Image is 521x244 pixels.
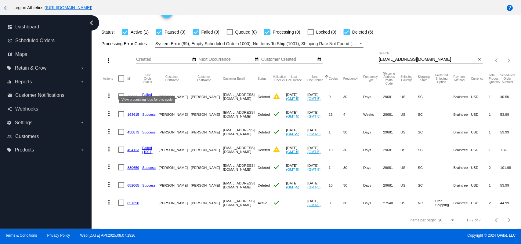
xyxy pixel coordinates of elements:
mat-icon: more_vert [105,57,112,64]
mat-cell: 1 [489,141,500,158]
mat-cell: 29681 [383,176,400,194]
div: Items per page: [411,218,436,222]
mat-select: Items per page: [438,218,455,223]
span: Deleted [258,148,270,152]
button: Change sorting for Status [258,77,266,80]
mat-cell: [EMAIL_ADDRESS][DOMAIN_NAME] [223,123,258,141]
mat-cell: [EMAIL_ADDRESS][DOMAIN_NAME] [223,158,258,176]
mat-icon: check [273,181,280,188]
i: arrow_drop_down [80,147,85,152]
button: Change sorting for ShippingState [418,75,430,82]
a: Success [142,130,156,134]
input: Created [136,57,191,62]
span: Deleted [258,95,270,99]
mat-cell: 29681 [383,123,400,141]
span: Locked (0) [316,28,336,36]
button: Change sorting for Cycles [329,77,338,80]
mat-cell: 30 [343,176,363,194]
button: Change sorting for PreferredShippingOption [435,74,448,84]
i: dashboard [7,24,12,29]
mat-header-cell: Total Product Quantity [489,69,500,88]
i: people_outline [7,134,12,139]
button: Next page [503,54,515,67]
mat-icon: more_vert [105,128,113,135]
mat-cell: USD [471,176,489,194]
mat-cell: 1 [489,88,500,105]
mat-cell: [PERSON_NAME] [159,176,191,194]
mat-header-cell: Validation Checks [273,69,286,88]
button: Change sorting for PaymentMethod.Type [454,75,465,82]
button: Change sorting for NextOccurrenceUtc [307,75,323,82]
mat-cell: US [400,158,418,176]
a: share Webhooks [7,104,85,114]
a: (GMT-5) [286,150,299,154]
a: map Maps [7,49,85,59]
mat-icon: more_vert [105,198,113,206]
i: arrow_drop_down [80,66,85,71]
mat-cell: 10 [329,176,343,194]
i: chevron_left [87,18,96,28]
mat-cell: Days [363,88,383,105]
mat-cell: 29681 [383,141,400,158]
mat-cell: [DATE] [307,176,329,194]
mat-cell: 29681 [383,105,400,123]
mat-cell: Braintree [454,105,471,123]
button: Change sorting for CustomerFirstName [159,75,185,82]
button: Change sorting for FrequencyType [363,75,378,82]
a: Success [142,112,156,116]
i: arrow_drop_down [80,79,85,84]
mat-cell: Free Shipping [435,194,454,212]
mat-cell: 1 [489,176,500,194]
a: (GMT-5) [307,185,320,189]
mat-cell: [DATE] [286,123,308,141]
mat-cell: 53.99 [500,105,520,123]
mat-cell: 0 [329,88,343,105]
mat-header-cell: Actions [103,69,118,88]
mat-cell: [DATE] [307,123,329,141]
span: Status: [101,30,115,35]
mat-cell: US [400,123,418,141]
i: update [7,38,12,43]
i: share [7,107,12,111]
a: (GMT-5) [307,97,320,100]
mat-cell: Braintree [454,194,471,212]
mat-cell: SC [418,88,435,105]
mat-cell: [PERSON_NAME] [191,141,223,158]
span: Copyright © 2024 QPilot, LLC [266,233,516,238]
mat-cell: [DATE] [286,141,308,158]
mat-cell: 27540 [383,194,400,212]
a: 682065 [127,183,139,187]
span: 20 [438,218,442,222]
input: Search [379,57,476,62]
mat-cell: 30 [343,123,363,141]
input: Customer Created [261,57,316,62]
mat-cell: US [400,194,418,212]
span: Queued (0) [235,28,257,36]
button: Change sorting for ShippingCountry [400,75,412,82]
mat-icon: arrow_back [2,4,10,12]
mat-cell: [PERSON_NAME] [191,105,223,123]
mat-cell: 53.99 [500,176,520,194]
mat-cell: [EMAIL_ADDRESS][DOMAIN_NAME] [223,105,258,123]
mat-cell: US [400,141,418,158]
a: (GMT-5) [286,167,299,171]
mat-cell: [DATE] [307,194,329,212]
span: Settings [15,120,32,126]
mat-icon: more_vert [105,181,113,188]
button: Clear [476,56,483,63]
mat-cell: 40.50 [500,88,520,105]
a: Success [142,166,156,169]
mat-cell: SC [418,158,435,176]
mat-cell: Days [363,176,383,194]
mat-cell: TBD [500,141,520,158]
button: Change sorting for Subtotal [500,74,515,84]
span: Failed (0) [201,28,219,36]
mat-cell: Braintree [454,158,471,176]
a: (GMT-5) [286,132,299,136]
mat-cell: 1 [489,105,500,123]
mat-cell: SC [418,123,435,141]
a: Terms & Conditions [5,233,37,238]
button: Change sorting for LastProcessingCycleId [142,74,153,84]
span: Deleted [258,112,270,116]
a: Web:[DATE] API:2025.08.07.1920 [80,233,136,238]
